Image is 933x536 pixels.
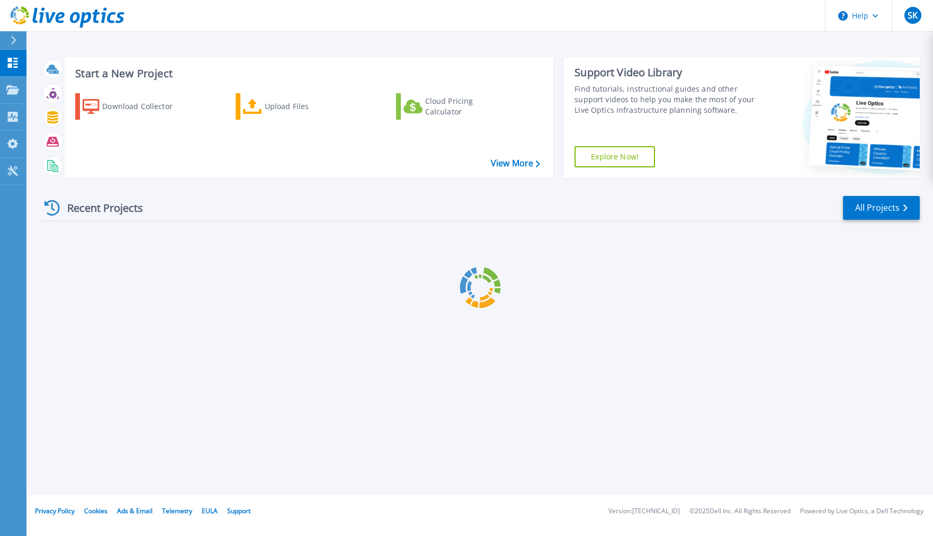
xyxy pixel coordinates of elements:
a: All Projects [843,196,920,220]
a: EULA [202,506,218,515]
div: Upload Files [265,96,349,117]
a: Privacy Policy [35,506,75,515]
li: © 2025 Dell Inc. All Rights Reserved [689,508,791,515]
a: View More [491,158,540,168]
a: Upload Files [236,93,354,120]
a: Download Collector [75,93,193,120]
h3: Start a New Project [75,68,540,79]
a: Cloud Pricing Calculator [396,93,514,120]
div: Download Collector [102,96,187,117]
div: Recent Projects [41,195,157,221]
div: Support Video Library [575,66,755,79]
li: Powered by Live Optics, a Dell Technology [800,508,923,515]
a: Explore Now! [575,146,655,167]
a: Support [227,506,250,515]
a: Ads & Email [117,506,152,515]
a: Telemetry [162,506,192,515]
li: Version: [TECHNICAL_ID] [608,508,680,515]
div: Find tutorials, instructional guides and other support videos to help you make the most of your L... [575,84,755,115]
span: SK [908,11,918,20]
div: Cloud Pricing Calculator [425,96,510,117]
a: Cookies [84,506,107,515]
